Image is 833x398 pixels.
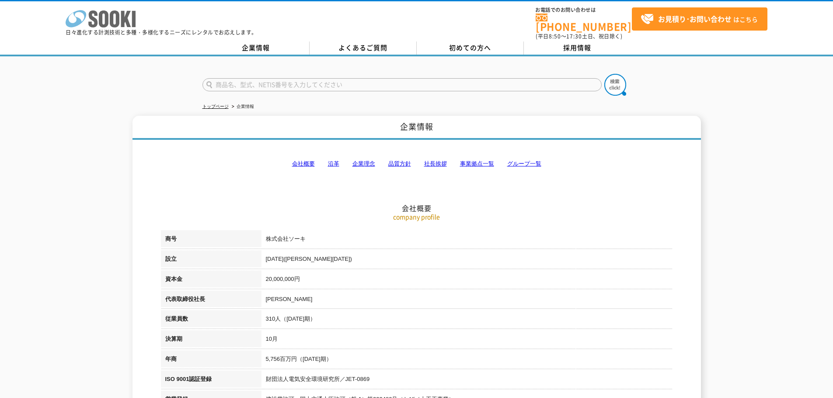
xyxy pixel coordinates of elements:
[261,250,673,270] td: [DATE]([PERSON_NAME][DATE])
[632,7,767,31] a: お見積り･お問い合わせはこちら
[658,14,732,24] strong: お見積り･お問い合わせ
[536,14,632,31] a: [PHONE_NUMBER]
[507,160,541,167] a: グループ一覧
[566,32,582,40] span: 17:30
[310,42,417,55] a: よくあるご質問
[328,160,339,167] a: 沿革
[352,160,375,167] a: 企業理念
[161,310,261,330] th: 従業員数
[161,116,673,213] h2: 会社概要
[161,230,261,250] th: 商号
[261,330,673,350] td: 10月
[261,270,673,291] td: 20,000,000円
[536,7,632,13] span: お電話でのお問い合わせは
[202,78,602,91] input: 商品名、型式、NETIS番号を入力してください
[161,250,261,270] th: 設立
[549,32,561,40] span: 8:50
[261,370,673,391] td: 財団法人電気安全環境研究所／JET-0869
[161,370,261,391] th: ISO 9001認証登録
[202,104,229,109] a: トップページ
[460,160,494,167] a: 事業拠点一覧
[261,350,673,370] td: 5,756百万円（[DATE]期）
[161,270,261,291] th: 資本金
[66,30,257,35] p: 日々進化する計測技術と多種・多様化するニーズにレンタルでお応えします。
[261,291,673,311] td: [PERSON_NAME]
[161,350,261,370] th: 年商
[604,74,626,96] img: btn_search.png
[132,116,701,140] h1: 企業情報
[161,212,673,221] p: company profile
[449,43,491,52] span: 初めての方へ
[230,102,254,111] li: 企業情報
[424,160,447,167] a: 社長挨拶
[641,13,758,26] span: はこちら
[261,230,673,250] td: 株式会社ソーキ
[524,42,631,55] a: 採用情報
[388,160,411,167] a: 品質方針
[292,160,315,167] a: 会社概要
[161,291,261,311] th: 代表取締役社長
[261,310,673,330] td: 310人（[DATE]期）
[536,32,622,40] span: (平日 ～ 土日、祝日除く)
[202,42,310,55] a: 企業情報
[161,330,261,350] th: 決算期
[417,42,524,55] a: 初めての方へ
